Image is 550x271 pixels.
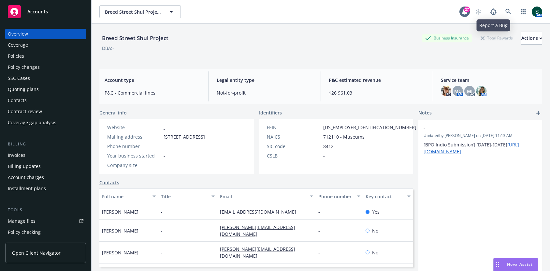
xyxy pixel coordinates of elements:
button: Full name [99,188,158,204]
div: Billing updates [8,161,41,172]
a: add [534,109,542,117]
div: 27 [464,7,470,12]
div: Phone number [107,143,161,150]
a: Switch app [517,5,530,18]
a: [PERSON_NAME][EMAIL_ADDRESS][DOMAIN_NAME] [220,224,295,237]
a: - [318,209,325,215]
span: Notes [418,109,432,117]
a: Coverage [5,40,86,50]
div: DBA: - [102,45,114,52]
a: Policy changes [5,62,86,72]
div: Quoting plans [8,84,39,95]
span: Accounts [27,9,48,14]
span: - [164,152,165,159]
div: Phone number [318,193,353,200]
button: Title [158,188,217,204]
span: Breed Street Shul Project [105,8,161,15]
button: Nova Assist [493,258,538,271]
div: FEIN [267,124,321,131]
div: Email [220,193,306,200]
button: Breed Street Shul Project [99,5,181,18]
div: Title [161,193,208,200]
a: Start snowing [472,5,485,18]
div: Invoices [8,150,25,160]
span: Identifiers [259,109,282,116]
a: Contacts [99,179,119,186]
a: Contract review [5,106,86,117]
button: Email [217,188,316,204]
a: - [318,249,325,256]
span: [US_EMPLOYER_IDENTIFICATION_NUMBER] [323,124,416,131]
span: $26,961.03 [329,89,425,96]
a: Installment plans [5,183,86,194]
div: Billing [5,141,86,147]
button: Key contact [363,188,413,204]
div: Mailing address [107,133,161,140]
a: Policy checking [5,227,86,237]
span: Updated by [PERSON_NAME] on [DATE] 11:13 AM [424,133,537,139]
span: MJ [467,88,472,95]
span: General info [99,109,127,116]
span: Nova Assist [507,262,533,267]
p: [BPO Indio Submission] [DATE]-[DATE] [424,141,537,155]
div: Contract review [8,106,42,117]
a: Coverage gap analysis [5,117,86,128]
a: Quoting plans [5,84,86,95]
div: -Updatedby [PERSON_NAME] on [DATE] 11:13 AM[BPO Indio Submission] [DATE]-[DATE][URL][DOMAIN_NAME] [418,120,542,160]
span: [PERSON_NAME] [102,227,138,234]
div: Contacts [8,95,27,106]
a: [PERSON_NAME][EMAIL_ADDRESS][DOMAIN_NAME] [220,246,295,259]
span: Legal entity type [217,77,313,83]
a: Search [502,5,515,18]
img: photo [532,7,542,17]
div: Account charges [8,172,44,183]
span: [PERSON_NAME] [102,208,138,215]
button: Actions [521,32,542,45]
a: Billing updates [5,161,86,172]
div: Key contact [366,193,403,200]
span: - [164,162,165,169]
span: - [161,249,163,256]
a: Invoices [5,150,86,160]
a: [EMAIL_ADDRESS][DOMAIN_NAME] [220,209,301,215]
a: - [164,124,165,130]
a: Account charges [5,172,86,183]
div: CSLB [267,152,321,159]
a: Manage files [5,216,86,226]
div: Tools [5,207,86,213]
div: SSC Cases [8,73,30,83]
div: Business Insurance [422,34,472,42]
div: Policy checking [8,227,41,237]
div: Breed Street Shul Project [99,34,171,42]
span: - [424,125,520,132]
div: Installment plans [8,183,46,194]
div: Total Rewards [477,34,516,42]
span: [PERSON_NAME] [102,249,138,256]
span: P&C - Commercial lines [105,89,201,96]
span: Yes [372,208,380,215]
a: SSC Cases [5,73,86,83]
div: Actions [521,32,542,44]
div: Overview [8,29,28,39]
span: Account type [105,77,201,83]
a: Report a Bug [487,5,500,18]
span: 8412 [323,143,334,150]
a: Overview [5,29,86,39]
button: Phone number [316,188,363,204]
span: P&C estimated revenue [329,77,425,83]
a: - [318,228,325,234]
img: photo [441,86,451,96]
div: Coverage [8,40,28,50]
a: Policies [5,51,86,61]
div: Full name [102,193,149,200]
a: Contacts [5,95,86,106]
span: Service team [441,77,537,83]
span: MC [454,88,461,95]
span: No [372,227,378,234]
span: No [372,249,378,256]
span: - [323,152,325,159]
span: - [164,143,165,150]
div: Year business started [107,152,161,159]
div: Drag to move [494,258,502,271]
span: 712110 - Museums [323,133,365,140]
